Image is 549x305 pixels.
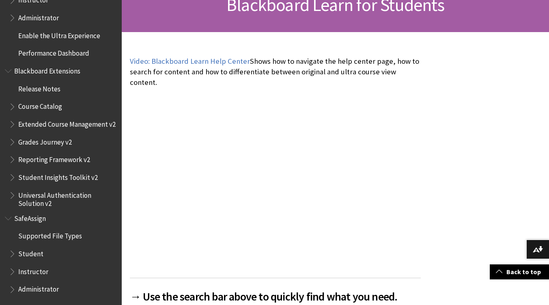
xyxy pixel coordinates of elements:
span: Universal Authentication Solution v2 [18,188,116,208]
span: Student Insights Toolkit v2 [18,171,98,182]
span: Release Notes [18,82,60,93]
span: Enable the Ultra Experience [18,29,100,40]
span: Supported File Types [18,229,82,240]
span: SafeAssign [14,212,46,223]
span: Extended Course Management v2 [18,117,116,128]
span: Performance Dashboard [18,47,89,58]
nav: Book outline for Blackboard Extensions [5,64,117,208]
p: Shows how to navigate the help center page, how to search for content and how to differentiate be... [130,56,421,88]
span: Course Catalog [18,100,62,111]
span: Instructor [18,265,48,276]
span: Reporting Framework v2 [18,153,90,164]
span: Administrator [18,283,59,294]
a: Video: Blackboard Learn Help Center [130,56,250,66]
h2: → Use the search bar above to quickly find what you need. [130,278,421,305]
a: Back to top [490,264,549,279]
span: Student [18,247,43,258]
iframe: Blackboard Learn Help Center [130,95,421,259]
span: Administrator [18,11,59,22]
span: Blackboard Extensions [14,64,80,75]
span: Grades Journey v2 [18,135,72,146]
nav: Book outline for Blackboard SafeAssign [5,212,117,296]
